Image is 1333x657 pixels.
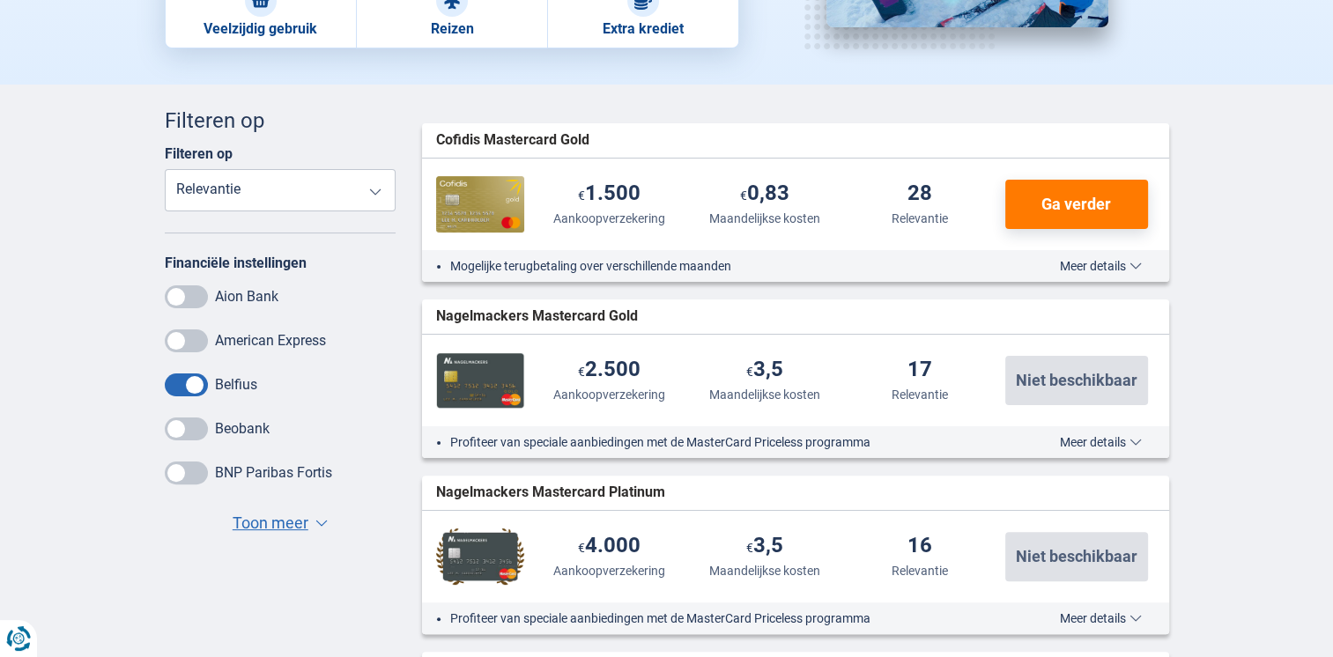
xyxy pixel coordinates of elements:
[709,386,820,403] div: Maandelijkse kosten
[553,210,665,227] div: Aankoopverzekering
[1060,436,1142,448] span: Meer details
[1016,549,1137,565] span: Niet beschikbaar
[215,464,332,481] label: BNP Paribas Fortis
[165,255,307,271] label: Financiële instellingen
[1047,435,1155,449] button: Meer details
[746,535,783,558] div: 3,5
[740,188,747,203] span: €
[578,358,641,382] div: 2.500
[746,541,753,555] span: €
[436,130,589,151] span: Cofidis Mastercard Gold
[578,535,641,558] div: 4.000
[1041,196,1111,212] span: Ga verder
[892,562,948,579] div: Relevantie
[450,609,994,627] li: Profiteer van speciale aanbiedingen met de MasterCard Priceless programma
[709,210,820,227] div: Maandelijkse kosten
[315,520,328,527] span: ▼
[165,106,396,136] div: Filteren op
[907,182,932,206] div: 28
[578,541,585,555] span: €
[740,182,789,206] div: 0,83
[436,352,524,409] img: Nagelmackers
[233,512,308,535] span: Toon meer
[892,386,948,403] div: Relevantie
[215,288,278,305] label: Aion Bank
[1005,532,1148,581] button: Niet beschikbaar
[436,483,665,503] span: Nagelmackers Mastercard Platinum
[907,535,932,558] div: 16
[578,365,585,379] span: €
[215,332,326,349] label: American Express
[215,420,270,437] label: Beobank
[709,562,820,579] div: Maandelijkse kosten
[892,210,948,227] div: Relevantie
[553,386,665,403] div: Aankoopverzekering
[553,562,665,579] div: Aankoopverzekering
[907,358,932,382] div: 17
[746,358,783,382] div: 3,5
[450,433,994,451] li: Profiteer van speciale aanbiedingen met de MasterCard Priceless programma
[165,145,233,162] label: Filteren op
[1060,260,1142,272] span: Meer details
[436,306,638,327] span: Nagelmackers Mastercard Gold
[578,182,641,206] div: 1.500
[1047,259,1155,273] button: Meer details
[1005,356,1148,405] button: Niet beschikbaar
[1016,373,1137,388] span: Niet beschikbaar
[436,176,524,233] img: Cofidis
[746,365,753,379] span: €
[578,188,585,203] span: €
[227,511,333,535] button: Toon meer ▼
[1047,611,1155,625] button: Meer details
[215,376,257,393] label: Belfius
[1005,180,1148,229] button: Ga verder
[436,528,524,585] img: Nagelmackers
[450,257,994,275] li: Mogelijke terugbetaling over verschillende maanden
[1060,612,1142,624] span: Meer details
